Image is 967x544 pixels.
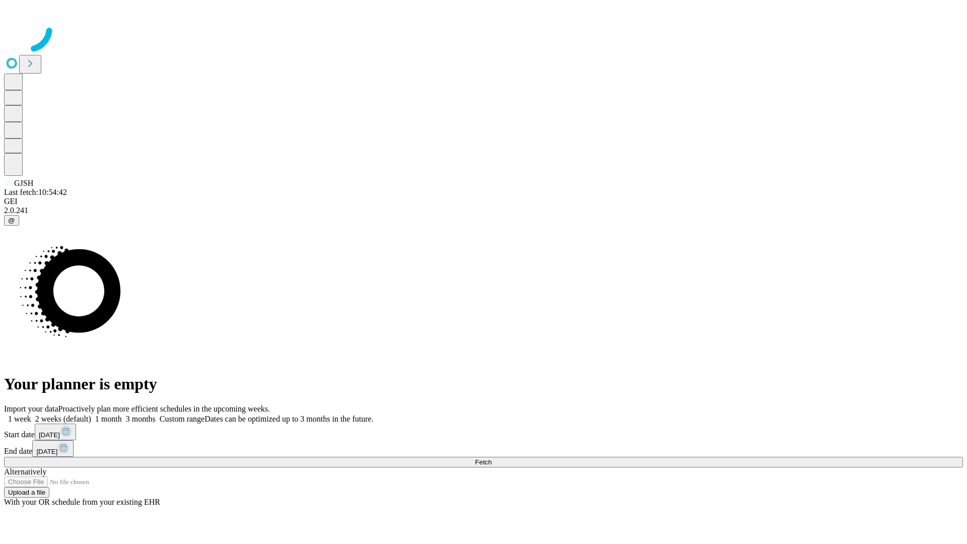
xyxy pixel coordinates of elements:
[126,415,156,423] span: 3 months
[35,424,76,440] button: [DATE]
[160,415,204,423] span: Custom range
[475,458,492,466] span: Fetch
[14,179,33,187] span: GJSH
[4,498,160,506] span: With your OR schedule from your existing EHR
[4,424,963,440] div: Start date
[36,448,57,455] span: [DATE]
[95,415,122,423] span: 1 month
[4,197,963,206] div: GEI
[4,215,19,226] button: @
[4,467,46,476] span: Alternatively
[4,404,58,413] span: Import your data
[8,415,31,423] span: 1 week
[4,457,963,467] button: Fetch
[204,415,373,423] span: Dates can be optimized up to 3 months in the future.
[58,404,270,413] span: Proactively plan more efficient schedules in the upcoming weeks.
[39,431,60,439] span: [DATE]
[35,415,91,423] span: 2 weeks (default)
[4,375,963,393] h1: Your planner is empty
[32,440,74,457] button: [DATE]
[4,188,67,196] span: Last fetch: 10:54:42
[8,217,15,224] span: @
[4,487,49,498] button: Upload a file
[4,440,963,457] div: End date
[4,206,963,215] div: 2.0.241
